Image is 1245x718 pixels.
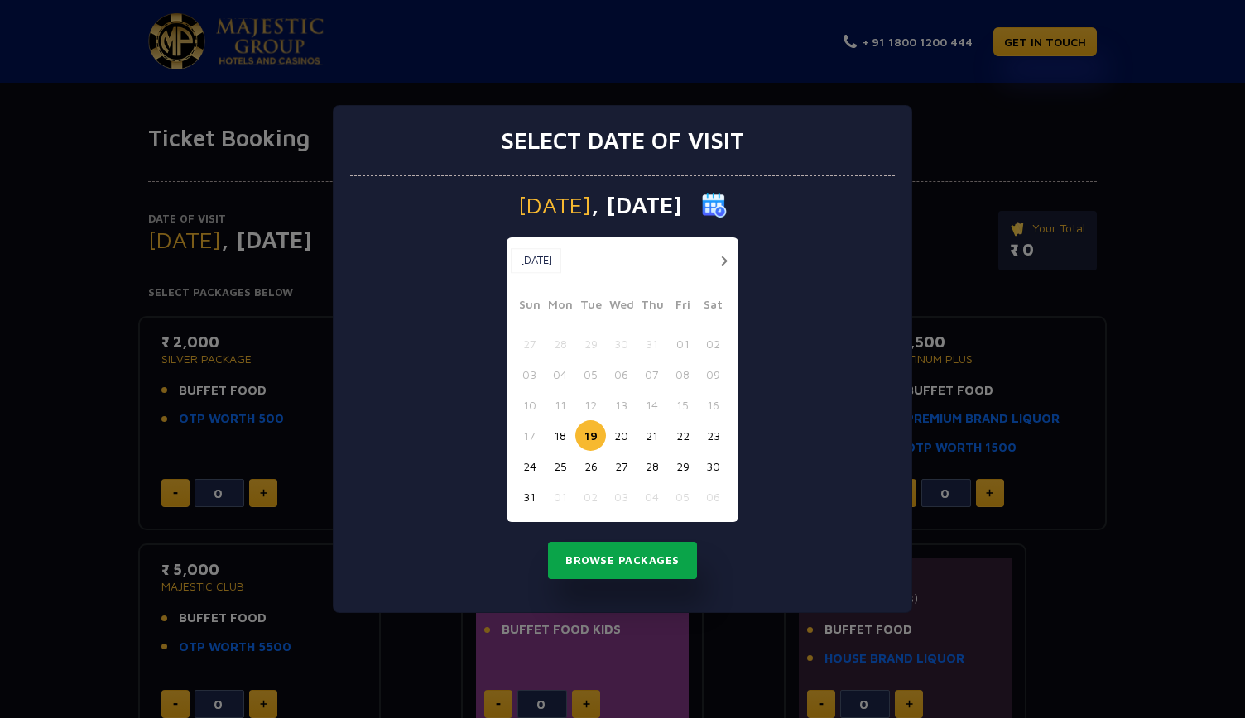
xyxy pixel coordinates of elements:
button: 18 [545,420,575,451]
button: 09 [698,359,728,390]
span: Fri [667,295,698,318]
button: 31 [514,481,545,512]
span: Thu [637,295,667,318]
button: 28 [545,328,575,359]
h3: Select date of visit [501,127,744,155]
span: Sun [514,295,545,318]
button: 27 [606,451,637,481]
button: 20 [606,420,637,451]
button: 24 [514,451,545,481]
button: 17 [514,420,545,451]
button: 02 [575,481,606,512]
button: 21 [637,420,667,451]
button: 28 [637,451,667,481]
button: 25 [545,451,575,481]
button: 29 [575,328,606,359]
img: calender icon [702,193,727,218]
button: 01 [545,481,575,512]
button: 11 [545,390,575,420]
button: 16 [698,390,728,420]
button: 05 [667,481,698,512]
button: 06 [606,359,637,390]
button: 04 [545,359,575,390]
button: 05 [575,359,606,390]
span: Sat [698,295,728,318]
button: 04 [637,481,667,512]
button: 30 [606,328,637,359]
button: 07 [637,359,667,390]
button: 22 [667,420,698,451]
button: 01 [667,328,698,359]
button: 27 [514,328,545,359]
span: Wed [606,295,637,318]
button: 10 [514,390,545,420]
span: Tue [575,295,606,318]
button: 19 [575,420,606,451]
button: Browse Packages [548,542,697,580]
button: 13 [606,390,637,420]
button: 06 [698,481,728,512]
button: 23 [698,420,728,451]
span: , [DATE] [591,194,682,217]
button: 08 [667,359,698,390]
button: 12 [575,390,606,420]
button: 15 [667,390,698,420]
button: 30 [698,451,728,481]
button: 26 [575,451,606,481]
button: [DATE] [511,248,561,273]
button: 03 [514,359,545,390]
span: [DATE] [518,194,591,217]
span: Mon [545,295,575,318]
button: 31 [637,328,667,359]
button: 14 [637,390,667,420]
button: 29 [667,451,698,481]
button: 03 [606,481,637,512]
button: 02 [698,328,728,359]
